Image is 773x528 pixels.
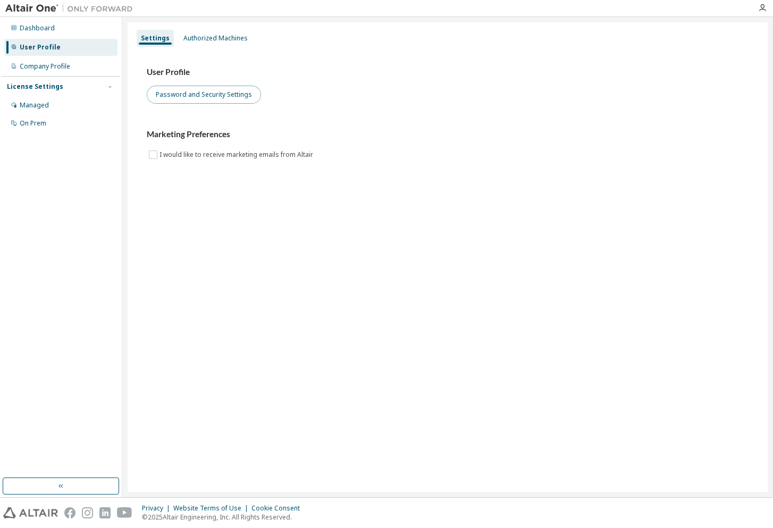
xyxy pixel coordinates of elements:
div: Cookie Consent [251,504,306,513]
img: linkedin.svg [99,507,111,518]
div: Company Profile [20,62,70,71]
div: License Settings [7,82,63,91]
img: altair_logo.svg [3,507,58,518]
img: facebook.svg [64,507,75,518]
img: youtube.svg [117,507,132,518]
div: Website Terms of Use [173,504,251,513]
img: Altair One [5,3,138,14]
h3: Marketing Preferences [147,129,749,140]
div: Dashboard [20,24,55,32]
div: Managed [20,101,49,110]
h3: User Profile [147,67,749,78]
button: Password and Security Settings [147,86,261,104]
img: instagram.svg [82,507,93,518]
label: I would like to receive marketing emails from Altair [159,148,315,161]
div: User Profile [20,43,61,52]
div: Settings [141,34,170,43]
div: Privacy [142,504,173,513]
div: On Prem [20,119,46,128]
p: © 2025 Altair Engineering, Inc. All Rights Reserved. [142,513,306,522]
div: Authorized Machines [183,34,248,43]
